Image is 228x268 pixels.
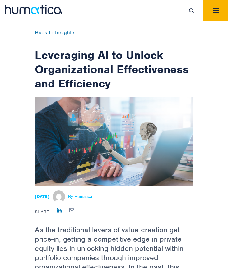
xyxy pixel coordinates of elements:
[213,8,219,13] img: menuicon
[189,8,194,13] img: search_icon
[5,5,62,14] img: logo
[53,190,65,203] img: Humatica
[68,194,92,199] span: By Humatica
[69,208,75,212] img: mailby
[35,97,193,186] img: ndetails
[51,193,92,199] a: By Humatica
[35,29,74,36] a: Back to Insights
[35,30,193,91] h1: Leveraging AI to Unlock Organizational Effectiveness and Efficiency
[35,194,49,199] strong: [DATE]
[35,209,49,214] span: Share
[57,208,62,213] img: Share on LinkedIn
[69,208,75,212] a: Share by E-Mail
